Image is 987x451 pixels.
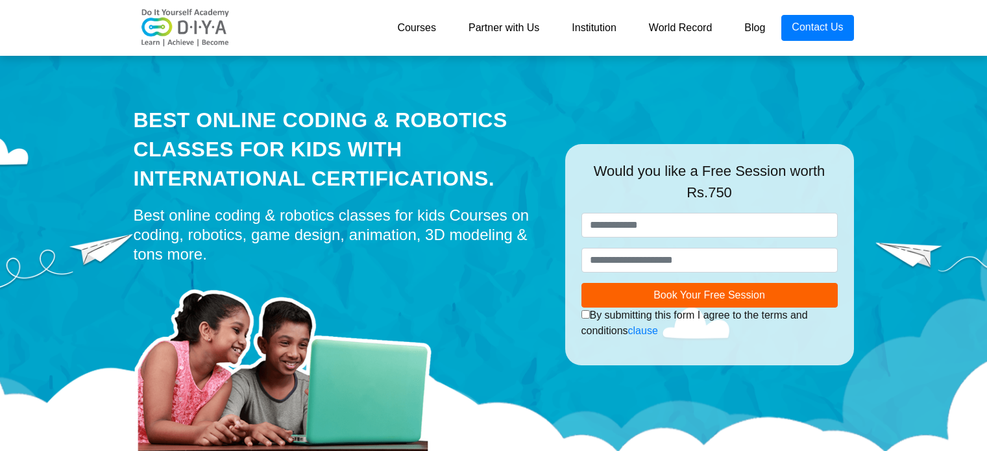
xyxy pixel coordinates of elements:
a: clause [628,325,658,336]
a: Blog [728,15,781,41]
a: Contact Us [781,15,853,41]
img: logo-v2.png [134,8,238,47]
a: Institution [555,15,632,41]
span: Book Your Free Session [653,289,765,300]
div: Best Online Coding & Robotics Classes for kids with International Certifications. [134,106,546,193]
div: By submitting this form I agree to the terms and conditions [581,308,838,339]
a: Partner with Us [452,15,555,41]
a: Courses [381,15,452,41]
div: Best online coding & robotics classes for kids Courses on coding, robotics, game design, animatio... [134,206,546,264]
div: Would you like a Free Session worth Rs.750 [581,160,838,213]
button: Book Your Free Session [581,283,838,308]
a: World Record [633,15,729,41]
